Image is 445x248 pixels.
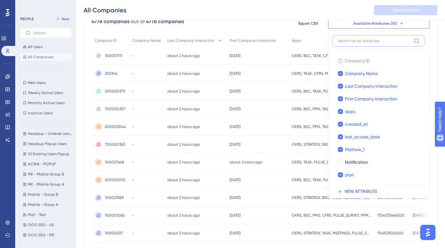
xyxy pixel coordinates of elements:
span: 100057648 [105,160,124,165]
button: Inactive Users [20,109,72,117]
span: last_access_date [345,133,380,141]
time: about 2 hours ago [167,71,200,76]
span: Headsup - Unilever removed [28,131,73,136]
button: ACWA - POPUP [20,160,75,168]
div: PEOPLE [20,16,34,22]
span: Export CSV [299,21,319,26]
time: about 2 hours ago [167,107,200,111]
span: Last Company Interaction [345,82,397,90]
time: [DATE] [230,231,240,235]
span: OKRS, STRATEGY, BSC, TASK, MEETINGS, PULSE_SURVEY, PPM, NOTE [292,195,371,200]
span: 700000357 [105,106,125,111]
button: Monthly Active Users [20,99,72,107]
span: - [132,71,134,76]
span: Save Segment [393,8,419,13]
span: ACWA - POPUP [28,162,56,167]
span: ME - Mobile Group B [28,172,64,177]
time: about 2 hours ago [230,160,262,164]
span: 100027889 [105,195,124,200]
button: Mobile - Group A [20,201,75,208]
button: OOO SEG - ME [20,231,75,239]
time: [DATE] [230,195,240,200]
span: Mobile - Group A [28,202,58,207]
span: - [132,142,134,147]
span: Inactive Users [28,111,53,116]
time: [DATE] [230,213,240,218]
time: [DATE] [230,107,240,111]
span: Apps [292,38,301,43]
span: New Users [28,80,46,85]
span: apps [345,108,355,115]
span: 100057117 [105,53,122,58]
span: OKRS, BSC, TASK, PULSE_SURVEY, PPM, NOTE [292,177,370,182]
time: about 2 hours ago [167,178,200,182]
span: OKRS, STRATEGY, TASK, MEETINGS, PULSE_SURVEY, PPM [292,231,371,236]
span: - [132,106,134,111]
span: Mobile - Group B [28,192,58,197]
div: All Companies [84,6,126,15]
span: plan [345,171,354,179]
button: Save Segment [374,5,437,15]
time: about 2 hours ago [167,160,200,164]
span: Monthly Active Users [28,100,65,105]
span: New [62,16,69,22]
span: All Users [28,44,42,49]
button: Weekly Active Users [20,89,72,97]
button: OOO SEG - US [20,221,75,229]
time: about 2 hours ago [167,89,200,93]
span: Company ID [95,38,117,43]
span: 100056317 [105,231,123,236]
div: out of [131,18,145,25]
button: All Users [20,43,72,51]
button: Mat - Test [20,211,75,219]
span: [DATE] 22:21:00 [413,231,438,236]
button: Available Attributes (10) [328,18,429,29]
span: First Company Interaction [345,95,397,103]
time: about 2 hours ago [167,195,200,200]
button: NEW ATTRIBUTE [332,185,429,198]
button: New Users [20,79,72,86]
button: New [54,15,72,23]
span: 255946 [105,71,117,76]
span: OKRS, BSC, TASK, CFRS, MEETINGS, PULSE_SURVEY, PPM, NOTE [292,53,371,58]
span: 1746531524000 [377,231,404,236]
span: 100057060 [105,213,125,218]
span: - [132,89,134,94]
input: Search for an attribute [338,38,411,43]
span: [DATE] 22:21:06 [413,213,438,218]
span: Mat - Test [28,212,46,217]
span: All Companies [28,54,54,60]
time: [DATE] [230,142,240,147]
time: about 2 hours ago [167,54,200,58]
span: OKRS, BSC, PMS, TASK, PULSE_SURVEY, PPM, NOTE [292,124,371,129]
span: First Company Interaction [230,38,277,43]
span: Company ID [345,57,370,65]
button: Export CSV [293,18,324,29]
time: [DATE] [230,124,240,129]
span: OKRS, STRATEGY, BSC, TASK, MEETINGS, PULSE_SURVEY, PPM, NOTE [292,142,371,147]
time: about 2 hours ago [167,124,200,129]
button: Headsup - Unilever removed [20,130,75,137]
span: Last Company Interaction [167,38,214,43]
span: 200002705 [105,177,125,182]
span: 200003044 [105,124,126,129]
button: Mobile - Group B [20,191,75,198]
span: Weekly Active Users [28,90,63,95]
button: ME - Mobile Group A [20,181,75,188]
iframe: UserGuiding AI Assistant Launcher [418,223,437,242]
time: about 2 hours ago [167,213,200,218]
button: V2 Existing Users Popup [20,150,75,158]
span: Company Name [345,70,378,77]
span: OKRS, BSC, PMS, CFRS, PULSE_SURVEY, PPM, NOTE [292,213,371,218]
span: Mathew_1 [345,146,365,153]
span: - [132,53,134,58]
time: about 2 hours ago [167,142,200,147]
span: OKRS, BSC, PMS, TASK, PULSE_SURVEY, PPM, NOTE [292,106,371,111]
time: [DATE] [230,71,240,76]
span: Company Name [132,38,161,43]
span: V2 Existing Users Popup [28,151,69,156]
span: Need Help? [15,2,40,9]
span: OOO SEG - ME [28,232,54,238]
